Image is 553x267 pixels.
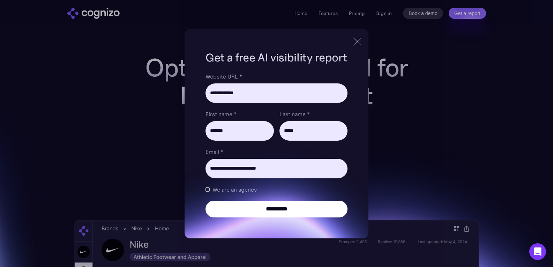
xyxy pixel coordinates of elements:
[205,72,347,217] form: Brand Report Form
[205,148,347,156] label: Email *
[212,185,257,194] span: We are an agency
[205,72,347,81] label: Website URL *
[529,243,546,260] div: Open Intercom Messenger
[205,50,347,65] h1: Get a free AI visibility report
[205,110,274,118] label: First name *
[279,110,348,118] label: Last name *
